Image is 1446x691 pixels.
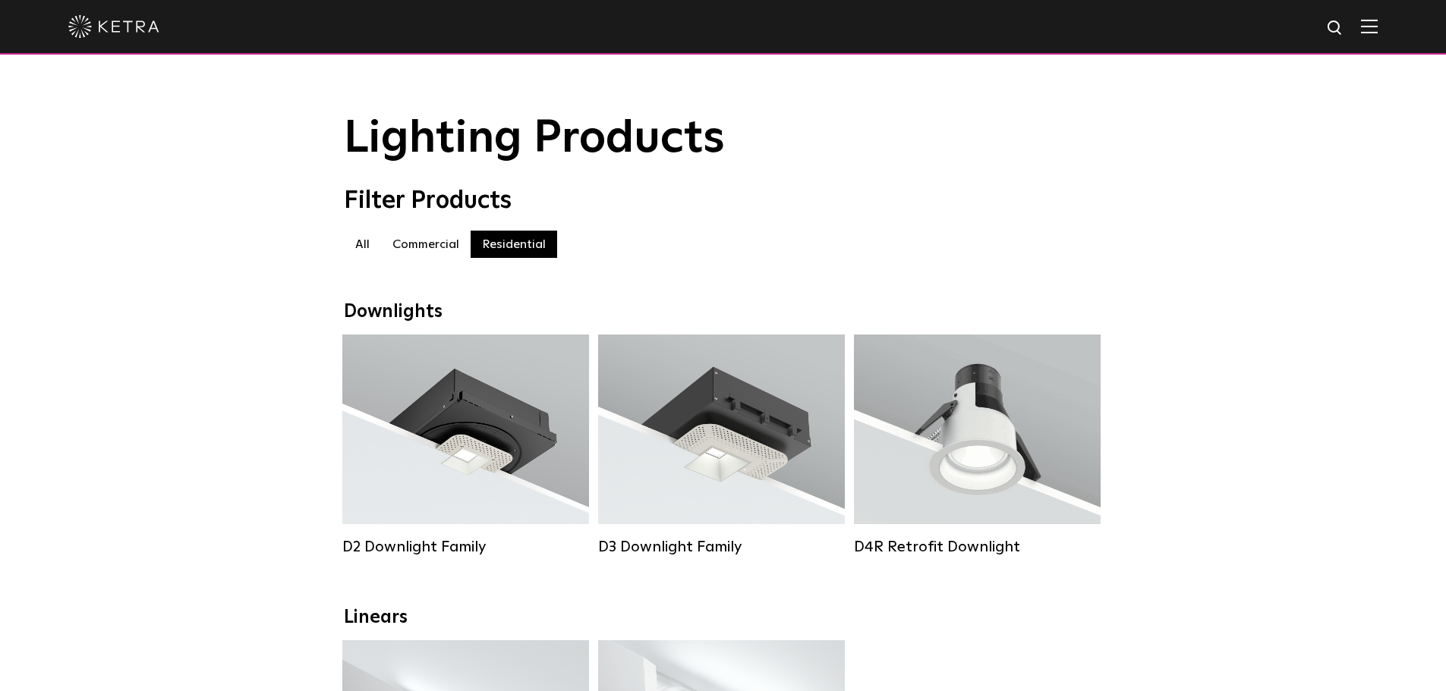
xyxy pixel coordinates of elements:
[344,607,1103,629] div: Linears
[344,231,381,258] label: All
[1326,19,1345,38] img: search icon
[854,335,1101,556] a: D4R Retrofit Downlight Lumen Output:800Colors:White / BlackBeam Angles:15° / 25° / 40° / 60°Watta...
[344,301,1103,323] div: Downlights
[342,538,589,556] div: D2 Downlight Family
[344,187,1103,215] div: Filter Products
[381,231,471,258] label: Commercial
[854,538,1101,556] div: D4R Retrofit Downlight
[598,538,845,556] div: D3 Downlight Family
[344,116,725,162] span: Lighting Products
[342,335,589,556] a: D2 Downlight Family Lumen Output:1200Colors:White / Black / Gloss Black / Silver / Bronze / Silve...
[68,15,159,38] img: ketra-logo-2019-white
[471,231,557,258] label: Residential
[598,335,845,556] a: D3 Downlight Family Lumen Output:700 / 900 / 1100Colors:White / Black / Silver / Bronze / Paintab...
[1361,19,1378,33] img: Hamburger%20Nav.svg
